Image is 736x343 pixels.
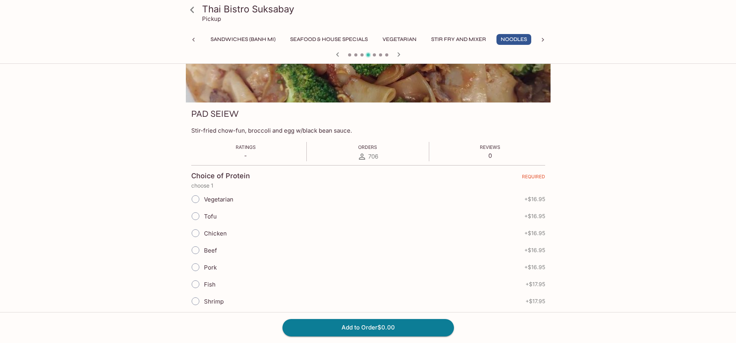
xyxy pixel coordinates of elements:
[204,230,227,237] span: Chicken
[191,172,250,180] h4: Choice of Protein
[204,247,217,254] span: Beef
[496,34,531,45] button: Noodles
[524,213,545,219] span: + $16.95
[204,264,217,271] span: Pork
[522,174,545,183] span: REQUIRED
[282,319,454,336] button: Add to Order$0.00
[204,213,217,220] span: Tofu
[191,127,545,134] p: Stir-fried chow-fun, broccoli and egg w/black bean sauce.
[368,153,378,160] span: 706
[206,34,280,45] button: Sandwiches (Banh Mi)
[378,34,421,45] button: Vegetarian
[524,230,545,236] span: + $16.95
[286,34,372,45] button: Seafood & House Specials
[191,183,545,189] p: choose 1
[524,247,545,253] span: + $16.95
[236,144,256,150] span: Ratings
[204,298,224,305] span: Shrimp
[525,281,545,287] span: + $17.95
[358,144,377,150] span: Orders
[427,34,490,45] button: Stir Fry and Mixer
[236,152,256,159] p: -
[524,264,545,270] span: + $16.95
[202,3,547,15] h3: Thai Bistro Suksabay
[525,298,545,304] span: + $17.95
[524,196,545,202] span: + $16.95
[480,152,500,159] p: 0
[480,144,500,150] span: Reviews
[204,281,216,288] span: Fish
[191,108,239,120] h3: PAD SEIEW
[204,196,233,203] span: Vegetarian
[202,15,221,22] p: Pickup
